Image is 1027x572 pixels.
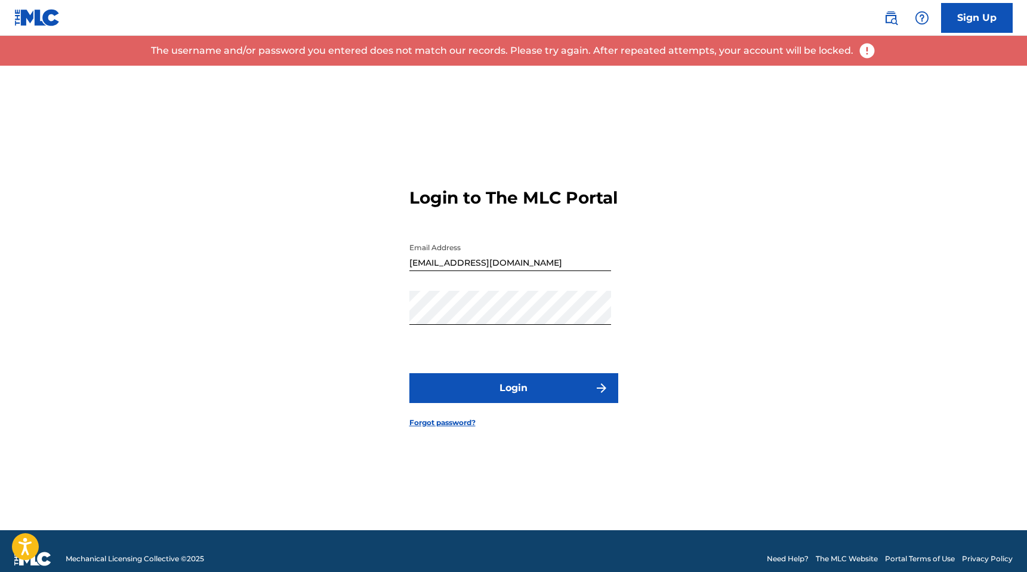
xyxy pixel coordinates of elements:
a: Portal Terms of Use [885,553,955,564]
a: Need Help? [767,553,809,564]
a: The MLC Website [816,553,878,564]
img: logo [14,552,51,566]
img: search [884,11,898,25]
img: error [858,42,876,60]
a: Public Search [879,6,903,30]
button: Login [409,373,618,403]
h3: Login to The MLC Portal [409,187,618,208]
p: The username and/or password you entered does not match our records. Please try again. After repe... [151,44,853,58]
img: f7272a7cc735f4ea7f67.svg [594,381,609,395]
div: Help [910,6,934,30]
img: help [915,11,929,25]
a: Privacy Policy [962,553,1013,564]
a: Sign Up [941,3,1013,33]
img: MLC Logo [14,9,60,26]
a: Forgot password? [409,417,476,428]
span: Mechanical Licensing Collective © 2025 [66,553,204,564]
